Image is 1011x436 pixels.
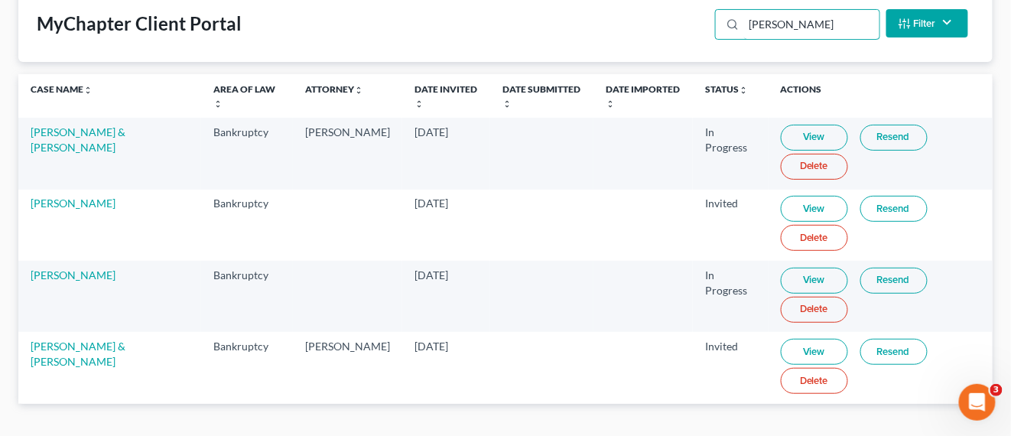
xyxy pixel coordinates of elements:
[769,74,993,118] th: Actions
[781,125,848,151] a: View
[201,261,293,332] td: Bankruptcy
[414,268,448,281] span: [DATE]
[886,9,968,37] button: Filter
[414,125,448,138] span: [DATE]
[502,83,580,108] a: Date Submittedunfold_more
[201,332,293,403] td: Bankruptcy
[693,118,768,189] td: In Progress
[606,99,615,109] i: unfold_more
[990,384,1003,396] span: 3
[860,339,928,365] a: Resend
[354,86,363,95] i: unfold_more
[31,83,93,95] a: Case Nameunfold_more
[860,196,928,222] a: Resend
[37,11,242,36] div: MyChapter Client Portal
[83,86,93,95] i: unfold_more
[693,261,768,332] td: In Progress
[860,268,928,294] a: Resend
[781,297,848,323] a: Delete
[414,99,424,109] i: unfold_more
[305,83,363,95] a: Attorneyunfold_more
[201,190,293,261] td: Bankruptcy
[502,99,512,109] i: unfold_more
[414,83,477,108] a: Date Invitedunfold_more
[781,196,848,222] a: View
[414,340,448,353] span: [DATE]
[860,125,928,151] a: Resend
[31,340,125,368] a: [PERSON_NAME] & [PERSON_NAME]
[693,190,768,261] td: Invited
[781,268,848,294] a: View
[606,83,680,108] a: Date Importedunfold_more
[781,225,848,251] a: Delete
[781,368,848,394] a: Delete
[213,99,223,109] i: unfold_more
[293,332,402,403] td: [PERSON_NAME]
[213,83,275,108] a: Area of Lawunfold_more
[201,118,293,189] td: Bankruptcy
[781,339,848,365] a: View
[959,384,996,421] iframe: Intercom live chat
[293,118,402,189] td: [PERSON_NAME]
[31,125,125,154] a: [PERSON_NAME] & [PERSON_NAME]
[705,83,748,95] a: Statusunfold_more
[739,86,748,95] i: unfold_more
[31,268,115,281] a: [PERSON_NAME]
[414,197,448,210] span: [DATE]
[31,197,115,210] a: [PERSON_NAME]
[693,332,768,403] td: Invited
[744,10,879,39] input: Search...
[781,154,848,180] a: Delete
